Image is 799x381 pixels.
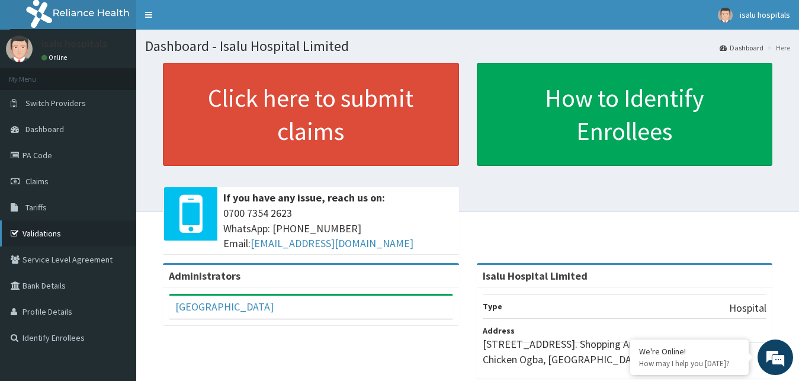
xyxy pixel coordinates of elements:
a: Dashboard [720,43,763,53]
img: User Image [6,36,33,62]
a: [EMAIL_ADDRESS][DOMAIN_NAME] [251,236,413,250]
strong: Isalu Hospital Limited [483,269,588,283]
b: Type [483,301,502,312]
b: Address [483,325,515,336]
span: Dashboard [25,124,64,135]
p: [STREET_ADDRESS]. Shopping Arcade, Beside Tastee Fried Chicken Ogba, [GEOGRAPHIC_DATA] [483,337,767,367]
a: [GEOGRAPHIC_DATA] [175,300,274,313]
span: Claims [25,176,49,187]
h1: Dashboard - Isalu Hospital Limited [145,39,790,54]
a: Click here to submit claims [163,63,459,166]
p: Hospital [729,300,766,316]
span: isalu hospitals [740,9,790,20]
b: Administrators [169,269,240,283]
a: How to Identify Enrollees [477,63,773,166]
span: Switch Providers [25,98,86,108]
div: We're Online! [639,346,740,357]
p: isalu hospitals [41,39,107,49]
a: Online [41,53,70,62]
span: 0700 7354 2623 WhatsApp: [PHONE_NUMBER] Email: [223,206,453,251]
span: Tariffs [25,202,47,213]
img: User Image [718,8,733,23]
b: If you have any issue, reach us on: [223,191,385,204]
li: Here [765,43,790,53]
p: How may I help you today? [639,358,740,369]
